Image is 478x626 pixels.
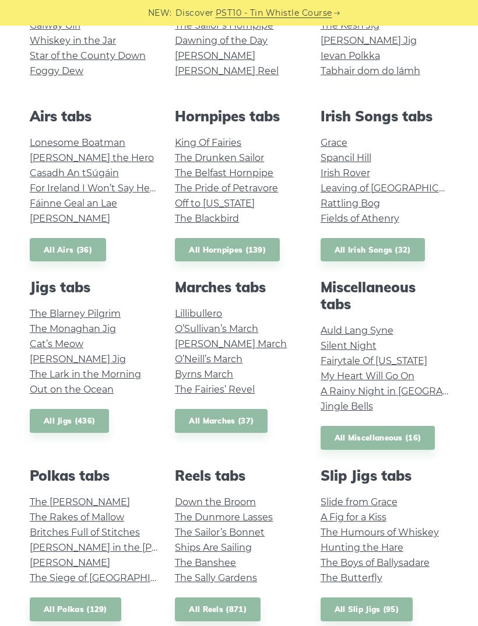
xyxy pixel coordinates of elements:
h2: Slip Jigs tabs [321,467,448,484]
a: The Butterfly [321,572,382,583]
a: [PERSON_NAME] March [175,338,287,349]
a: The Humours of Whiskey [321,527,439,538]
a: All Reels (871) [175,597,261,621]
a: Ievan Polkka [321,50,380,61]
a: King Of Fairies [175,137,241,148]
a: All Irish Songs (32) [321,238,425,262]
a: All Jigs (436) [30,409,109,433]
a: My Heart Will Go On [321,370,414,382]
h2: Hornpipes tabs [175,108,303,125]
a: The Kesh Jig [321,20,379,31]
a: Out on the Ocean [30,384,114,395]
a: Cat’s Meow [30,338,83,349]
a: The Fairies’ Revel [175,384,255,395]
a: All Polkas (129) [30,597,121,621]
a: All Airs (36) [30,238,106,262]
a: Foggy Dew [30,65,83,76]
a: Spancil Hill [321,152,371,163]
a: The Blarney Pilgrim [30,308,121,319]
a: [PERSON_NAME] the Hero [30,152,154,163]
a: The Rakes of Mallow [30,512,124,523]
a: The Sailor’s Bonnet [175,527,265,538]
a: The Belfast Hornpipe [175,167,273,179]
a: The Boys of Ballysadare [321,557,430,568]
h2: Marches tabs [175,279,303,296]
h2: Polkas tabs [30,467,157,484]
a: Hunting the Hare [321,542,403,553]
a: The [PERSON_NAME] [30,496,130,508]
a: The Blackbird [175,213,239,224]
a: Lonesome Boatman [30,137,125,148]
a: For Ireland I Won’t Say Her Name [30,183,184,194]
a: Ships Are Sailing [175,542,252,553]
a: Irish Rover [321,167,370,179]
a: Tabhair dom do lámh [321,65,420,76]
a: The Pride of Petravore [175,183,278,194]
a: A Fig for a Kiss [321,512,386,523]
a: The Lark in the Morning [30,369,141,380]
a: The Dunmore Lasses [175,512,273,523]
a: [PERSON_NAME] in the [PERSON_NAME] [30,542,223,553]
a: Star of the County Down [30,50,146,61]
a: Slide from Grace [321,496,398,508]
a: All Marches (37) [175,409,268,433]
a: PST10 - Tin Whistle Course [216,6,332,20]
a: [PERSON_NAME] [175,50,255,61]
a: Byrns March [175,369,233,380]
a: Casadh An tSúgáin [30,167,119,179]
a: Whiskey in the Jar [30,35,116,46]
a: [PERSON_NAME] [30,213,110,224]
a: Lillibullero [175,308,222,319]
span: NEW: [148,6,172,20]
a: [PERSON_NAME] Jig [30,354,126,365]
a: [PERSON_NAME] [30,557,110,568]
a: O’Sullivan’s March [175,323,258,334]
a: The Sally Gardens [175,572,257,583]
a: [PERSON_NAME] Reel [175,65,279,76]
a: Off to [US_STATE] [175,198,255,209]
a: Galway Girl [30,20,80,31]
a: The Drunken Sailor [175,152,264,163]
a: All Hornpipes (139) [175,238,280,262]
a: O’Neill’s March [175,354,242,365]
a: Grace [321,137,347,148]
a: Britches Full of Stitches [30,527,140,538]
a: Leaving of [GEOGRAPHIC_DATA] [321,183,471,194]
h2: Miscellaneous tabs [321,279,448,313]
a: The Banshee [175,557,236,568]
a: The Monaghan Jig [30,323,116,334]
h2: Irish Songs tabs [321,108,448,125]
a: Fairytale Of [US_STATE] [321,355,427,366]
a: [PERSON_NAME] Jig [321,35,417,46]
h2: Airs tabs [30,108,157,125]
a: Fields of Athenry [321,213,399,224]
a: Jingle Bells [321,401,373,412]
h2: Reels tabs [175,467,303,484]
a: The Sailor’s Hornpipe [175,20,273,31]
a: All Miscellaneous (16) [321,426,435,450]
a: All Slip Jigs (95) [321,597,413,621]
a: Down the Broom [175,496,256,508]
span: Discover [175,6,214,20]
a: Rattling Bog [321,198,380,209]
a: Auld Lang Syne [321,325,393,336]
a: The Siege of [GEOGRAPHIC_DATA] [30,572,189,583]
a: Silent Night [321,340,377,351]
a: Fáinne Geal an Lae [30,198,117,209]
h2: Jigs tabs [30,279,157,296]
a: Dawning of the Day [175,35,268,46]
